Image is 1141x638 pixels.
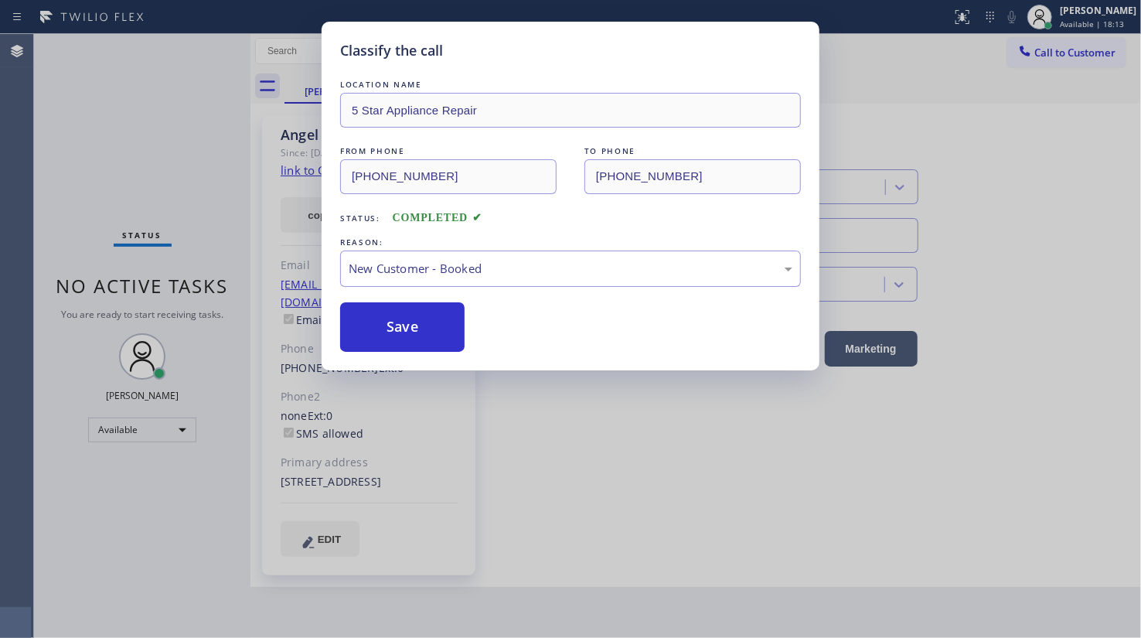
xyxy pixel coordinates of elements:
div: LOCATION NAME [340,77,801,93]
div: REASON: [340,234,801,251]
input: To phone [584,159,801,194]
h5: Classify the call [340,40,443,61]
span: COMPLETED [393,212,482,223]
div: FROM PHONE [340,143,557,159]
div: TO PHONE [584,143,801,159]
button: Save [340,302,465,352]
input: From phone [340,159,557,194]
div: New Customer - Booked [349,260,792,278]
span: Status: [340,213,380,223]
